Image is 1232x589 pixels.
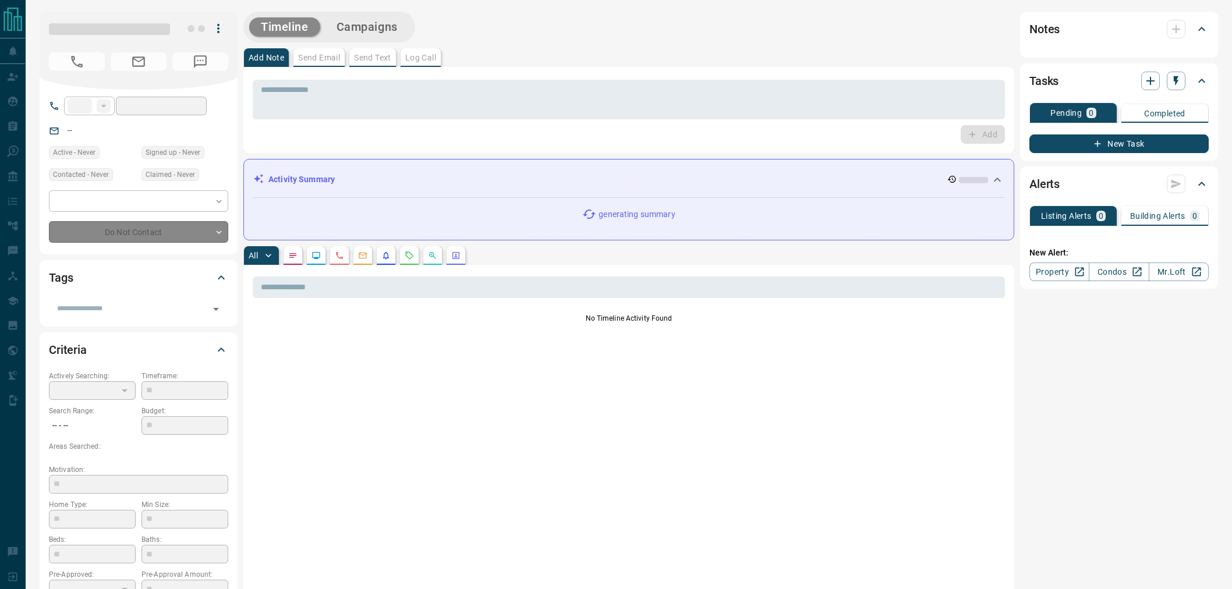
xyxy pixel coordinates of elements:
[1029,247,1209,259] p: New Alert:
[49,340,87,359] h2: Criteria
[325,17,409,37] button: Campaigns
[1029,72,1058,90] h2: Tasks
[1029,67,1209,95] div: Tasks
[111,52,167,71] span: No Email
[49,268,73,287] h2: Tags
[1089,262,1149,281] a: Condos
[1029,175,1060,193] h2: Alerts
[1144,109,1185,118] p: Completed
[451,251,461,260] svg: Agent Actions
[1149,262,1209,281] a: Mr.Loft
[1130,212,1185,220] p: Building Alerts
[1029,20,1060,38] h2: Notes
[53,147,95,158] span: Active - Never
[49,499,136,510] p: Home Type:
[49,52,105,71] span: No Number
[172,52,228,71] span: No Number
[208,301,224,317] button: Open
[49,406,136,416] p: Search Range:
[599,208,675,221] p: generating summary
[49,534,136,545] p: Beds:
[49,441,228,452] p: Areas Searched:
[253,169,1004,190] div: Activity Summary
[49,264,228,292] div: Tags
[141,499,228,510] p: Min Size:
[249,251,258,260] p: All
[49,336,228,364] div: Criteria
[1099,212,1103,220] p: 0
[249,17,320,37] button: Timeline
[1050,109,1082,117] p: Pending
[49,221,228,243] div: Do Not Contact
[68,126,72,135] a: --
[1041,212,1092,220] p: Listing Alerts
[268,173,335,186] p: Activity Summary
[141,371,228,381] p: Timeframe:
[146,147,200,158] span: Signed up - Never
[49,569,136,580] p: Pre-Approved:
[381,251,391,260] svg: Listing Alerts
[1029,262,1089,281] a: Property
[253,313,1005,324] p: No Timeline Activity Found
[428,251,437,260] svg: Opportunities
[1089,109,1093,117] p: 0
[141,534,228,545] p: Baths:
[405,251,414,260] svg: Requests
[146,169,195,180] span: Claimed - Never
[1029,170,1209,198] div: Alerts
[141,406,228,416] p: Budget:
[358,251,367,260] svg: Emails
[49,371,136,381] p: Actively Searching:
[49,416,136,435] p: -- - --
[1029,15,1209,43] div: Notes
[1192,212,1197,220] p: 0
[49,464,228,475] p: Motivation:
[53,169,109,180] span: Contacted - Never
[1029,134,1209,153] button: New Task
[311,251,321,260] svg: Lead Browsing Activity
[249,54,284,62] p: Add Note
[335,251,344,260] svg: Calls
[141,569,228,580] p: Pre-Approval Amount:
[288,251,298,260] svg: Notes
